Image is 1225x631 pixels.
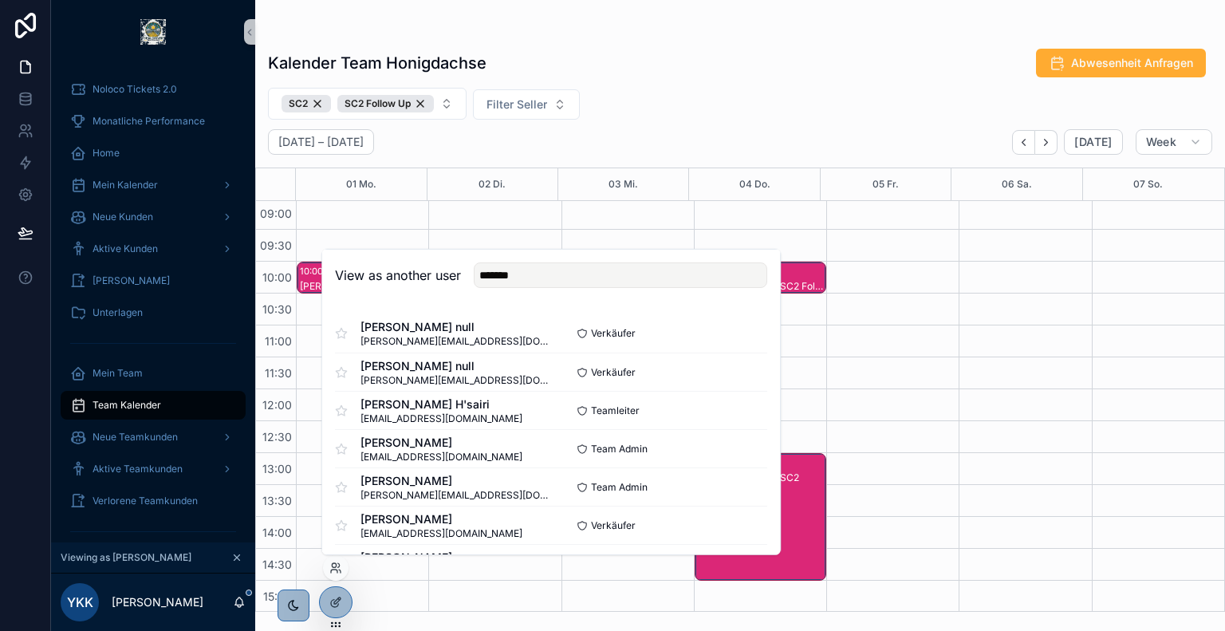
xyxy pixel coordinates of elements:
[258,462,296,475] span: 13:00
[282,95,331,112] button: Unselect SC_2
[261,366,296,380] span: 11:30
[67,593,93,612] span: YKK
[1133,168,1163,200] button: 07 So.
[93,399,161,412] span: Team Kalender
[61,551,191,564] span: Viewing as [PERSON_NAME]
[93,83,177,96] span: Noloco Tickets 2.0
[360,319,551,335] span: [PERSON_NAME] null
[609,168,638,200] button: 03 Mi.
[360,396,522,412] span: [PERSON_NAME] H'sairi
[258,270,296,284] span: 10:00
[93,274,170,287] span: [PERSON_NAME]
[61,487,246,515] a: Verlorene Teamkunden
[61,391,246,420] a: Team Kalender
[360,450,522,463] span: [EMAIL_ADDRESS][DOMAIN_NAME]
[360,357,551,373] span: [PERSON_NAME] null
[591,404,640,416] span: Teamleiter
[360,526,522,539] span: [EMAIL_ADDRESS][DOMAIN_NAME]
[282,95,331,112] div: SC2
[256,207,296,220] span: 09:00
[337,95,434,112] div: SC2 Follow Up
[61,423,246,452] a: Neue Teamkunden
[51,64,255,542] div: scrollable content
[335,266,461,285] h2: View as another user
[591,519,636,531] span: Verkäufer
[61,75,246,104] a: Noloco Tickets 2.0
[1071,55,1193,71] span: Abwesenheit Anfragen
[278,134,364,150] h2: [DATE] – [DATE]
[61,203,246,231] a: Neue Kunden
[93,147,120,160] span: Home
[360,511,522,526] span: [PERSON_NAME]
[93,495,198,507] span: Verlorene Teamkunden
[1035,130,1058,155] button: Next
[1012,130,1035,155] button: Back
[337,95,434,112] button: Unselect SC_2_FOLLOW_UP
[259,590,296,603] span: 15:00
[93,463,183,475] span: Aktive Teamkunden
[258,398,296,412] span: 12:00
[140,19,166,45] img: App logo
[297,262,427,293] div: 10:00 – 10:30[PERSON_NAME]: SC2 Follow Up
[61,266,246,295] a: [PERSON_NAME]
[473,89,580,120] button: Select Button
[93,179,158,191] span: Mein Kalender
[1074,135,1112,149] span: [DATE]
[360,472,551,488] span: [PERSON_NAME]
[360,434,522,450] span: [PERSON_NAME]
[61,171,246,199] a: Mein Kalender
[360,373,551,386] span: [PERSON_NAME][EMAIL_ADDRESS][DOMAIN_NAME]
[1146,135,1176,149] span: Week
[591,327,636,340] span: Verkäufer
[93,115,205,128] span: Monatliche Performance
[1136,129,1212,155] button: Week
[591,480,648,493] span: Team Admin
[61,298,246,327] a: Unterlagen
[1036,49,1206,77] button: Abwesenheit Anfragen
[360,549,551,565] span: [PERSON_NAME]
[268,88,467,120] button: Select Button
[739,168,770,200] button: 04 Do.
[112,594,203,610] p: [PERSON_NAME]
[346,168,376,200] button: 01 Mo.
[591,442,648,455] span: Team Admin
[300,263,360,279] div: 10:00 – 10:30
[61,107,246,136] a: Monatliche Performance
[486,97,547,112] span: Filter Seller
[258,526,296,539] span: 14:00
[360,335,551,348] span: [PERSON_NAME][EMAIL_ADDRESS][DOMAIN_NAME]
[872,168,899,200] button: 05 Fr.
[360,488,551,501] span: [PERSON_NAME][EMAIL_ADDRESS][DOMAIN_NAME]
[61,139,246,168] a: Home
[258,430,296,444] span: 12:30
[591,365,636,378] span: Verkäufer
[93,367,143,380] span: Mein Team
[1002,168,1032,200] button: 06 Sa.
[268,52,486,74] h1: Kalender Team Honigdachse
[61,235,246,263] a: Aktive Kunden
[360,412,522,424] span: [EMAIL_ADDRESS][DOMAIN_NAME]
[261,334,296,348] span: 11:00
[1064,129,1122,155] button: [DATE]
[300,280,427,293] div: [PERSON_NAME]: SC2 Follow Up
[258,558,296,571] span: 14:30
[258,302,296,316] span: 10:30
[93,306,143,319] span: Unterlagen
[61,359,246,388] a: Mein Team
[256,239,296,252] span: 09:30
[479,168,506,200] button: 02 Di.
[258,494,296,507] span: 13:30
[93,243,158,255] span: Aktive Kunden
[93,211,153,223] span: Neue Kunden
[93,431,178,444] span: Neue Teamkunden
[61,455,246,483] a: Aktive Teamkunden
